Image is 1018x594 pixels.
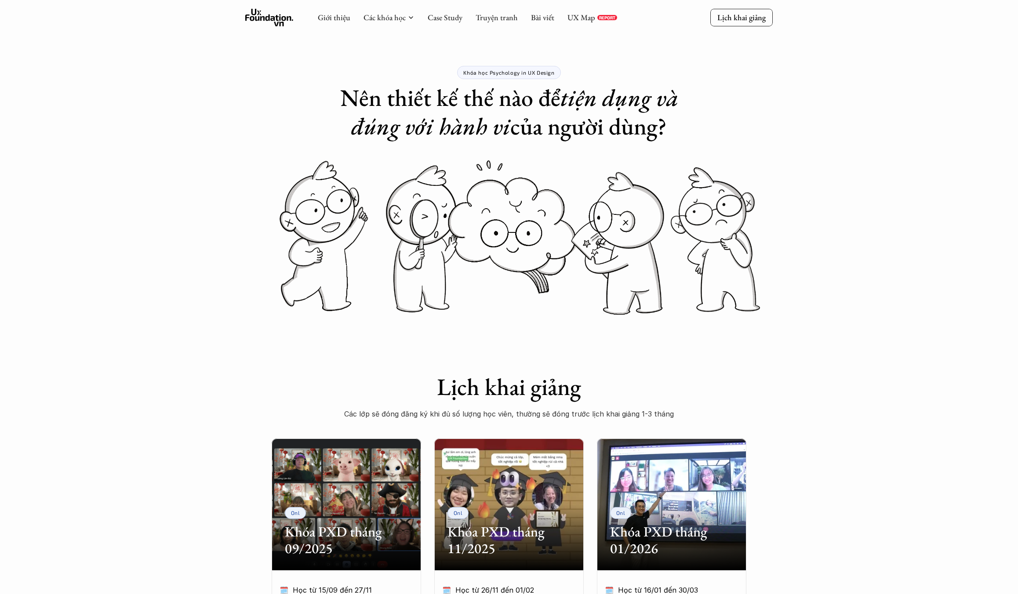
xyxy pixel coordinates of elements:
p: Khóa học Psychology in UX Design [463,69,554,76]
p: Onl [454,510,463,516]
h2: Khóa PXD tháng 01/2026 [610,523,733,557]
p: Onl [291,510,300,516]
a: UX Map [567,12,595,22]
a: Bài viết [531,12,554,22]
h1: Lịch khai giảng [333,373,685,401]
p: Lịch khai giảng [717,12,766,22]
a: Giới thiệu [318,12,350,22]
a: Truyện tranh [476,12,518,22]
h2: Khóa PXD tháng 09/2025 [285,523,408,557]
p: Các lớp sẽ đóng đăng ký khi đủ số lượng học viên, thường sẽ đóng trước lịch khai giảng 1-3 tháng [333,407,685,420]
h2: Khóa PXD tháng 11/2025 [447,523,571,557]
em: tiện dụng và đúng với hành vi [351,82,684,141]
a: Các khóa học [364,12,406,22]
a: REPORT [597,15,617,20]
a: Case Study [428,12,462,22]
h1: Nên thiết kế thế nào để của người dùng? [333,83,685,141]
p: Onl [616,510,625,516]
p: REPORT [599,15,615,20]
a: Lịch khai giảng [710,9,773,26]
